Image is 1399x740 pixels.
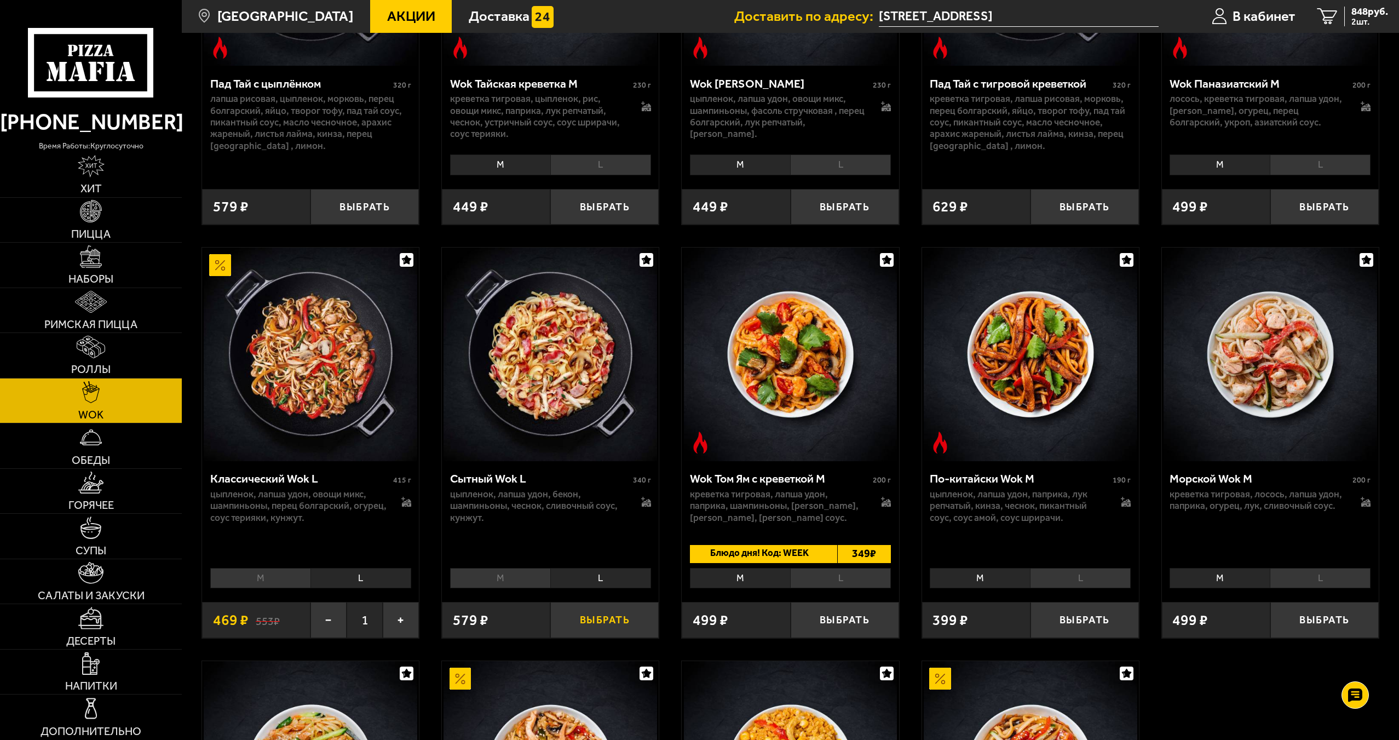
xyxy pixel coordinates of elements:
[78,409,103,420] span: WOK
[210,568,310,588] li: M
[550,568,651,588] li: L
[1030,568,1131,588] li: L
[532,6,554,28] img: 15daf4d41897b9f0e9f617042186c801.svg
[1030,189,1139,225] button: Выбрать
[66,635,116,646] span: Десерты
[310,568,411,588] li: L
[791,189,899,225] button: Выбрать
[1351,7,1388,17] span: 848 руб.
[633,475,651,485] span: 340 г
[690,77,870,91] div: Wok [PERSON_NAME]
[1352,81,1371,90] span: 200 г
[684,248,897,461] img: Wok Том Ям с креветкой M
[1169,37,1191,59] img: Острое блюдо
[930,77,1110,91] div: Пад Тай с тигровой креветкой
[734,9,879,24] span: Доставить по адресу:
[550,189,659,225] button: Выбрать
[256,613,280,628] s: 553 ₽
[450,154,550,175] li: M
[924,248,1137,461] img: По-китайски Wok M
[1352,475,1371,485] span: 200 г
[1270,154,1371,175] li: L
[72,455,110,466] span: Обеды
[210,93,411,151] p: лапша рисовая, цыпленок, морковь, перец болгарский, яйцо, творог тофу, пад тай соус, пикантный со...
[693,613,728,628] span: 499 ₽
[41,726,141,737] span: Дополнительно
[450,668,471,690] img: Акционный
[71,364,111,375] span: Роллы
[68,273,113,284] span: Наборы
[453,613,488,628] span: 579 ₽
[690,489,866,524] p: креветка тигровая, лапша удон, паприка, шампиньоны, [PERSON_NAME], [PERSON_NAME], [PERSON_NAME] с...
[44,319,137,330] span: Римская пицца
[550,602,659,638] button: Выбрать
[450,489,626,524] p: цыпленок, лапша удон, бекон, шампиньоны, чеснок, сливочный соус, кунжут.
[690,545,824,563] span: Блюдо дня! Код: WEEK
[929,37,951,59] img: Острое блюдо
[930,489,1106,524] p: цыпленок, лапша удон, паприка, лук репчатый, кинза, чеснок, пикантный соус, соус Амой, соус шрирачи.
[1172,613,1208,628] span: 499 ₽
[689,432,711,454] img: Острое блюдо
[387,9,435,24] span: Акции
[690,568,790,588] li: M
[1351,18,1388,26] span: 2 шт.
[450,37,471,59] img: Острое блюдо
[879,7,1159,27] input: Ваш адрес доставки
[1162,248,1379,461] a: Морской Wok M
[80,183,102,194] span: Хит
[442,248,659,461] a: Сытный Wok L
[209,254,231,276] img: Акционный
[1170,77,1350,91] div: Wok Паназиатский M
[213,613,249,628] span: 469 ₽
[873,475,891,485] span: 200 г
[1270,602,1379,638] button: Выбрать
[932,613,968,628] span: 399 ₽
[1233,9,1296,24] span: В кабинет
[76,545,106,556] span: Супы
[690,93,866,140] p: цыпленок, лапша удон, овощи микс, шампиньоны, фасоль стручковая , перец болгарский, лук репчатый,...
[210,472,390,486] div: Классический Wok L
[790,154,891,175] li: L
[682,248,899,461] a: Острое блюдоWok Том Ям с креветкой M
[929,432,951,454] img: Острое блюдо
[1170,472,1350,486] div: Морской Wok M
[873,81,891,90] span: 230 г
[210,77,390,91] div: Пад Тай с цыплёнком
[310,602,347,638] button: −
[217,9,353,24] span: [GEOGRAPHIC_DATA]
[879,7,1159,27] span: улица Обручевых, 8
[347,602,383,638] span: 1
[930,568,1030,588] li: M
[791,602,899,638] button: Выбрать
[204,248,417,461] img: Классический Wok L
[922,248,1139,461] a: Острое блюдоПо-китайски Wok M
[213,199,249,214] span: 579 ₽
[1170,568,1270,588] li: M
[1113,81,1131,90] span: 320 г
[550,154,651,175] li: L
[1030,602,1139,638] button: Выбрать
[450,568,550,588] li: M
[444,248,657,461] img: Сытный Wok L
[393,81,411,90] span: 320 г
[790,568,891,588] li: L
[393,475,411,485] span: 415 г
[38,590,145,601] span: Салаты и закуски
[929,668,951,690] img: Акционный
[202,248,419,461] a: АкционныйКлассический Wok L
[930,472,1110,486] div: По-китайски Wok M
[689,37,711,59] img: Острое блюдо
[932,199,968,214] span: 629 ₽
[450,472,630,486] div: Сытный Wok L
[1164,248,1377,461] img: Морской Wok M
[1270,189,1379,225] button: Выбрать
[1170,489,1346,512] p: креветка тигровая, лосось, лапша удон, паприка, огурец, лук, сливочный соус.
[71,228,111,239] span: Пицца
[1170,93,1346,128] p: лосось, креветка тигровая, лапша удон, [PERSON_NAME], огурец, перец болгарский, укроп, азиатский ...
[310,189,419,225] button: Выбрать
[210,489,387,524] p: цыпленок, лапша удон, овощи микс, шампиньоны, перец болгарский, огурец, соус терияки, кунжут.
[68,500,114,510] span: Горячее
[930,93,1131,151] p: креветка тигровая, лапша рисовая, морковь, перец болгарский, яйцо, творог тофу, пад тай соус, пик...
[450,93,626,140] p: креветка тигровая, цыпленок, рис, овощи микс, паприка, лук репчатый, чеснок, устричный соус, соус...
[450,77,630,91] div: Wok Тайская креветка M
